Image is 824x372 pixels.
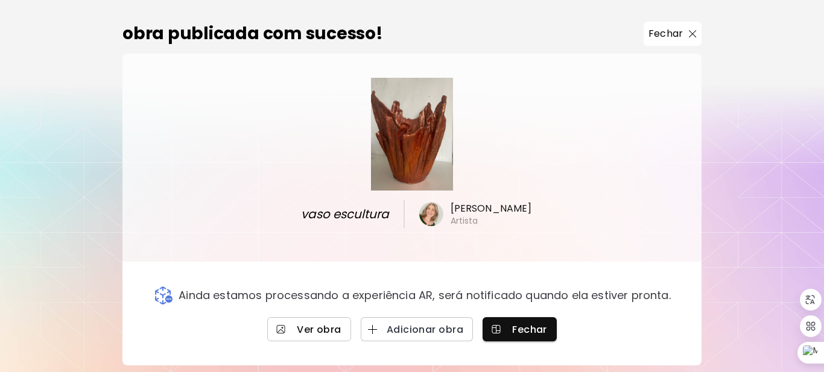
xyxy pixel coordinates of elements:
[492,323,547,336] span: Fechar
[122,21,383,46] h2: obra publicada com sucesso!
[451,202,532,215] h6: [PERSON_NAME]
[451,215,478,226] h6: Artista
[483,317,557,341] button: Fechar
[179,289,671,302] p: Ainda estamos processando a experiência AR, será notificado quando ela estiver pronta.
[361,317,473,341] button: Adicionar obra
[297,205,389,223] span: vaso escultura
[267,317,351,341] a: Ver obra
[370,323,463,336] span: Adicionar obra
[277,323,341,336] span: Ver obra
[371,78,454,191] img: large.webp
